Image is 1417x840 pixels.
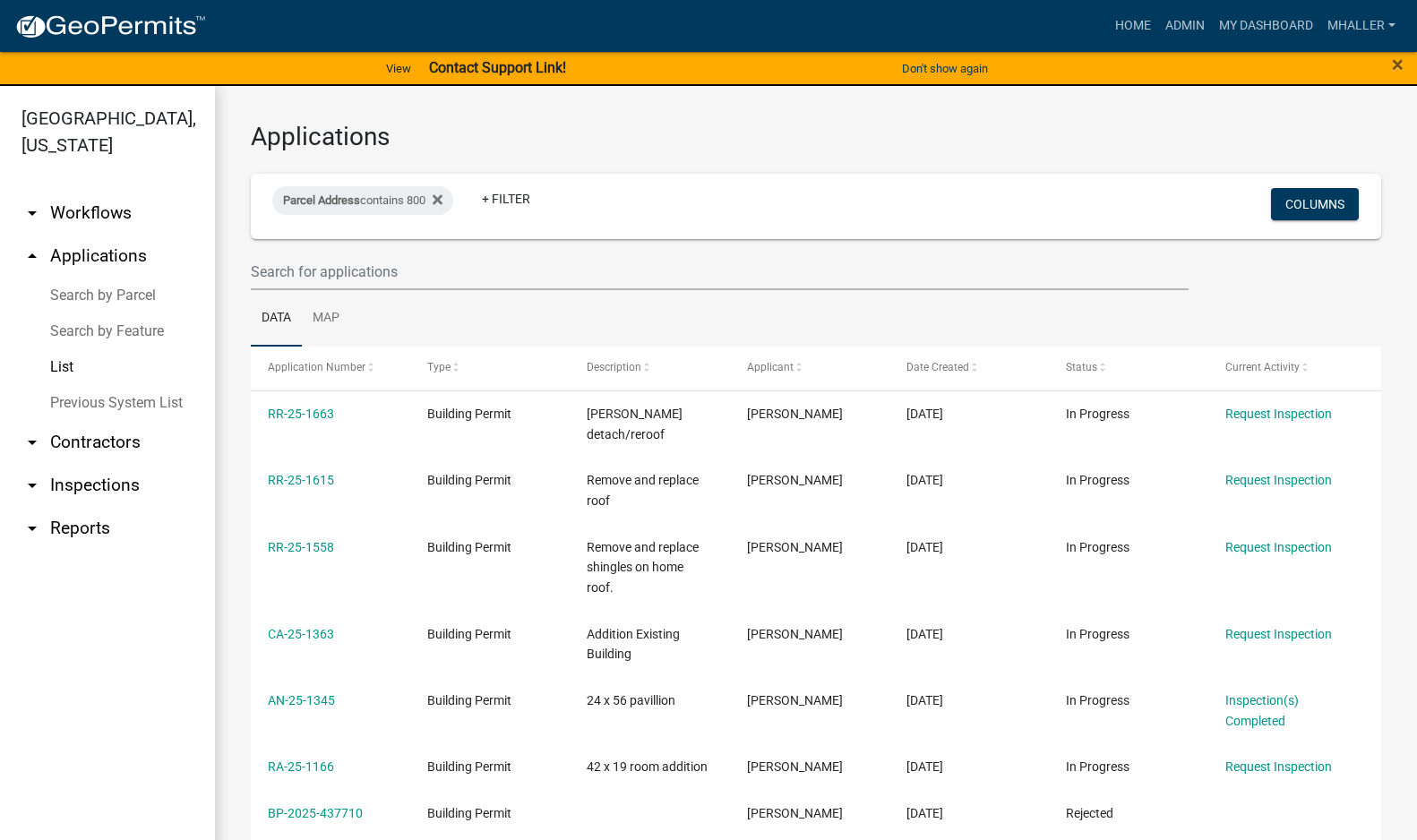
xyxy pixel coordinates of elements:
span: Addition Existing Building [587,627,680,662]
span: Building Permit [427,806,511,820]
span: 07/24/2025 [906,693,943,707]
div: contains 800 [272,186,453,215]
datatable-header-cell: Status [1049,347,1208,390]
a: RR-25-1615 [268,473,334,487]
strong: Contact Support Link! [429,59,566,76]
a: View [379,54,418,83]
span: Remove and replace shingles on home roof. [587,540,699,596]
span: In Progress [1066,473,1129,487]
a: Request Inspection [1225,407,1332,421]
a: Home [1108,9,1158,43]
span: Applicant [747,361,794,373]
a: Inspection(s) Completed [1225,693,1299,728]
span: In Progress [1066,693,1129,707]
span: 06/18/2025 [906,806,943,820]
span: Parcel Address [283,193,360,207]
datatable-header-cell: Type [410,347,570,390]
span: In Progress [1066,407,1129,421]
span: 09/03/2025 [906,407,943,421]
span: Type [427,361,451,373]
datatable-header-cell: Applicant [729,347,889,390]
span: Remove and replace roof [587,473,699,508]
span: In Progress [1066,540,1129,554]
datatable-header-cell: Current Activity [1208,347,1368,390]
datatable-header-cell: Description [570,347,729,390]
a: Data [251,290,302,347]
span: Building Permit [427,473,511,487]
i: arrow_drop_down [21,518,43,539]
a: mhaller [1320,9,1403,43]
span: Tami Evans [747,759,843,774]
span: Date Created [906,361,969,373]
span: Lawrence Clark [747,806,843,820]
span: 24 x 56 pavillion [587,693,675,707]
a: RR-25-1663 [268,407,334,421]
a: RA-25-1166 [268,759,334,774]
span: Current Activity [1225,361,1300,373]
input: Search for applications [251,253,1189,290]
span: Jeff Wesolowski [747,540,843,554]
span: 08/20/2025 [906,540,943,554]
a: Request Inspection [1225,540,1332,554]
datatable-header-cell: Date Created [889,347,1049,390]
span: 08/27/2025 [906,473,943,487]
a: CA-25-1363 [268,627,334,641]
span: 07/02/2025 [906,759,943,774]
button: Don't show again [895,54,995,83]
span: Building Permit [427,693,511,707]
span: Rejected [1066,806,1113,820]
a: Request Inspection [1225,759,1332,774]
datatable-header-cell: Application Number [251,347,410,390]
a: + Filter [468,183,545,215]
button: Close [1392,54,1404,75]
span: In Progress [1066,627,1129,641]
a: Request Inspection [1225,627,1332,641]
a: BP-2025-437710 [268,806,363,820]
i: arrow_drop_down [21,475,43,496]
i: arrow_drop_down [21,432,43,453]
h3: Applications [251,122,1381,152]
span: Angelo Saia [747,473,843,487]
a: Admin [1158,9,1212,43]
span: Tracy Thompson [747,627,843,641]
a: AN-25-1345 [268,693,335,707]
button: Columns [1271,188,1359,220]
a: Map [302,290,350,347]
span: Building Permit [427,407,511,421]
span: Status [1066,361,1097,373]
span: Stanton detach/reroof [587,407,683,441]
span: In Progress [1066,759,1129,774]
span: 07/28/2025 [906,627,943,641]
span: Description [587,361,641,373]
span: John Kornacki [747,407,843,421]
span: Building Permit [427,759,511,774]
a: RR-25-1558 [268,540,334,554]
a: Request Inspection [1225,473,1332,487]
span: Building Permit [427,627,511,641]
i: arrow_drop_up [21,245,43,267]
a: My Dashboard [1212,9,1320,43]
span: × [1392,52,1404,77]
span: Building Permit [427,540,511,554]
span: 42 x 19 room addition [587,759,708,774]
i: arrow_drop_down [21,202,43,224]
span: Application Number [268,361,365,373]
span: Tami Evans [747,693,843,707]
